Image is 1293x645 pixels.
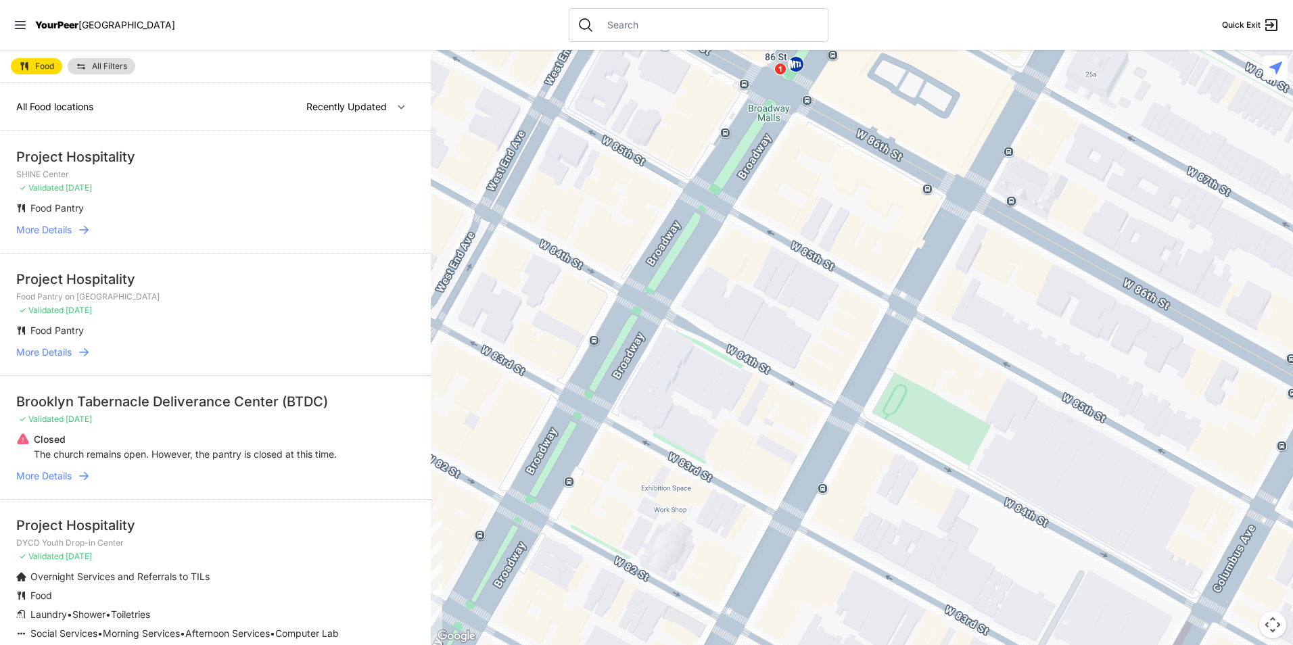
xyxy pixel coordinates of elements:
span: • [97,627,103,639]
button: Map camera controls [1259,611,1286,638]
span: Afternoon Services [185,627,270,639]
span: ✓ Validated [19,183,64,193]
span: Quick Exit [1222,20,1261,30]
span: ✓ Validated [19,305,64,315]
input: Search [599,18,820,32]
span: • [270,627,275,639]
span: [DATE] [66,551,92,561]
span: ✓ Validated [19,414,64,424]
a: More Details [16,469,415,483]
span: Morning Services [103,627,180,639]
span: [GEOGRAPHIC_DATA] [78,19,175,30]
p: The church remains open. However, the pantry is closed at this time. [34,448,337,461]
span: All Filters [92,62,127,70]
span: Toiletries [111,608,150,620]
span: • [67,608,72,620]
span: Food Pantry [30,202,84,214]
span: YourPeer [35,19,78,30]
span: Shower [72,608,105,620]
div: Project Hospitality [16,516,415,535]
span: Overnight Services and Referrals to TILs [30,571,210,582]
a: Quick Exit [1222,17,1279,33]
p: SHINE Center [16,169,415,180]
span: [DATE] [66,183,92,193]
img: Google [434,627,479,645]
div: Brooklyn Tabernacle Deliverance Center (BTDC) [16,392,415,411]
span: [DATE] [66,414,92,424]
a: More Details [16,223,415,237]
span: Food [30,590,52,601]
span: Food [35,62,54,70]
span: All Food locations [16,101,93,112]
span: Social Services [30,627,97,639]
p: Closed [34,433,337,446]
a: Open this area in Google Maps (opens a new window) [434,627,479,645]
span: • [105,608,111,620]
span: • [180,627,185,639]
div: Project Hospitality [16,270,415,289]
span: [DATE] [66,305,92,315]
a: All Filters [68,58,135,74]
a: More Details [16,345,415,359]
a: YourPeer[GEOGRAPHIC_DATA] [35,21,175,29]
div: Project Hospitality [16,147,415,166]
span: More Details [16,469,72,483]
span: Computer Lab [275,627,339,639]
p: DYCD Youth Drop-in Center [16,537,415,548]
span: ✓ Validated [19,551,64,561]
span: Laundry [30,608,67,620]
a: Food [11,58,62,74]
p: Food Pantry on [GEOGRAPHIC_DATA] [16,291,415,302]
span: More Details [16,345,72,359]
span: More Details [16,223,72,237]
span: Food Pantry [30,325,84,336]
